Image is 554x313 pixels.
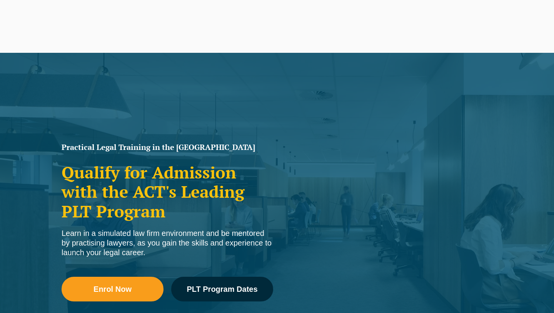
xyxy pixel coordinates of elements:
h2: Qualify for Admission with the ACT's Leading PLT Program [62,163,273,221]
span: Enrol Now [93,285,132,293]
a: Enrol Now [62,277,164,301]
span: PLT Program Dates [187,285,257,293]
a: PLT Program Dates [171,277,273,301]
div: Learn in a simulated law firm environment and be mentored by practising lawyers, as you gain the ... [62,229,273,257]
h1: Practical Legal Training in the [GEOGRAPHIC_DATA] [62,143,273,151]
